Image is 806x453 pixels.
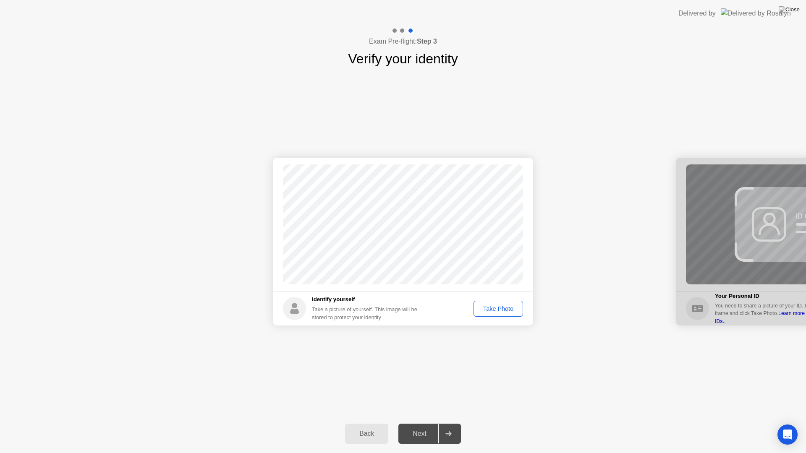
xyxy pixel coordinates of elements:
[777,424,798,445] div: Open Intercom Messenger
[369,36,437,47] h4: Exam Pre-flight:
[401,430,438,437] div: Next
[312,305,424,321] div: Take a picture of yourself. This image will be stored to protect your identity
[476,305,520,312] div: Take Photo
[417,38,437,45] b: Step 3
[721,8,791,18] img: Delivered by Rosalyn
[474,301,523,317] button: Take Photo
[398,424,461,444] button: Next
[678,8,716,18] div: Delivered by
[779,6,800,13] img: Close
[345,424,388,444] button: Back
[312,295,424,304] h5: Identify yourself
[348,49,458,69] h1: Verify your identity
[348,430,386,437] div: Back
